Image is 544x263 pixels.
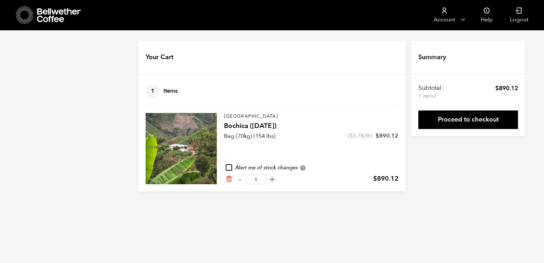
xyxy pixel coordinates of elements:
[225,175,232,183] a: Remove from cart
[418,53,446,62] h4: Summary
[268,176,277,183] button: +
[224,164,398,172] div: Alert me of stock changes
[495,84,499,92] span: $
[495,84,518,92] bdi: 890.12
[224,113,398,120] p: [GEOGRAPHIC_DATA]
[224,132,276,140] p: Bag (70kg) (154 lbs)
[376,132,379,140] span: $
[418,110,518,129] a: Proceed to checkout
[348,132,373,140] span: ( /lb)
[235,176,244,183] button: -
[376,132,398,140] bdi: 890.12
[246,174,266,184] input: Qty
[146,53,173,62] h4: Your Cart
[146,84,178,98] h4: Items
[373,174,398,183] bdi: 890.12
[373,174,377,183] span: $
[224,121,398,131] h4: Bochica ([DATE])
[418,84,445,100] th: Subtotal
[350,132,364,140] bdi: 5.78
[350,132,353,140] span: $
[146,84,160,98] span: 1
